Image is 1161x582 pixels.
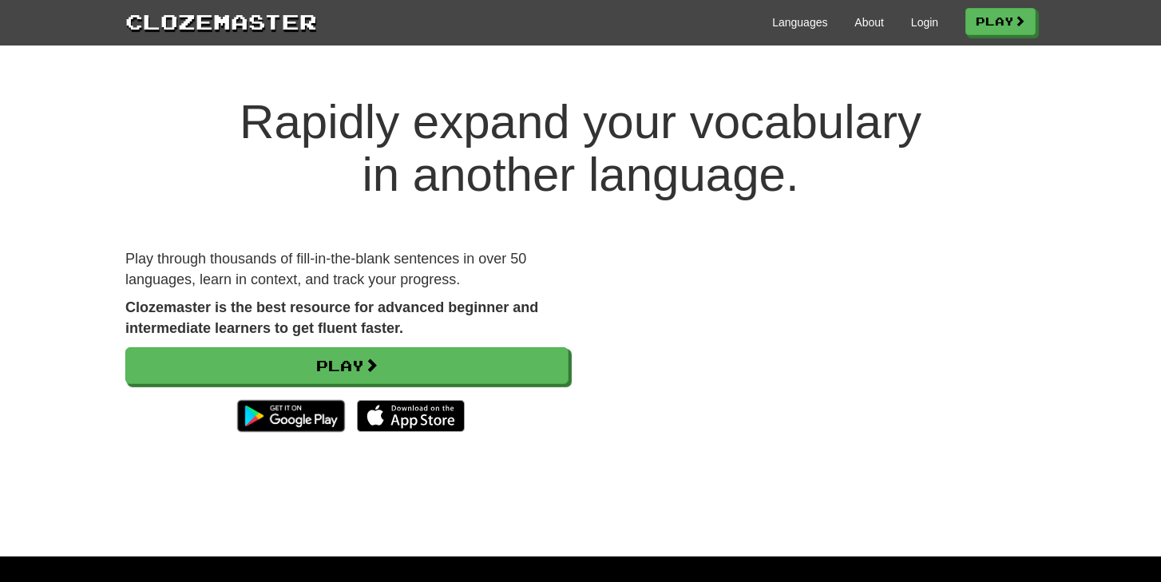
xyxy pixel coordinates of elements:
a: About [854,14,884,30]
a: Play [125,347,569,384]
img: Get it on Google Play [229,392,353,440]
strong: Clozemaster is the best resource for advanced beginner and intermediate learners to get fluent fa... [125,299,538,336]
img: Download_on_the_App_Store_Badge_US-UK_135x40-25178aeef6eb6b83b96f5f2d004eda3bffbb37122de64afbaef7... [357,400,465,432]
a: Languages [772,14,827,30]
a: Clozemaster [125,6,317,36]
a: Login [911,14,938,30]
a: Play [965,8,1036,35]
p: Play through thousands of fill-in-the-blank sentences in over 50 languages, learn in context, and... [125,249,569,290]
